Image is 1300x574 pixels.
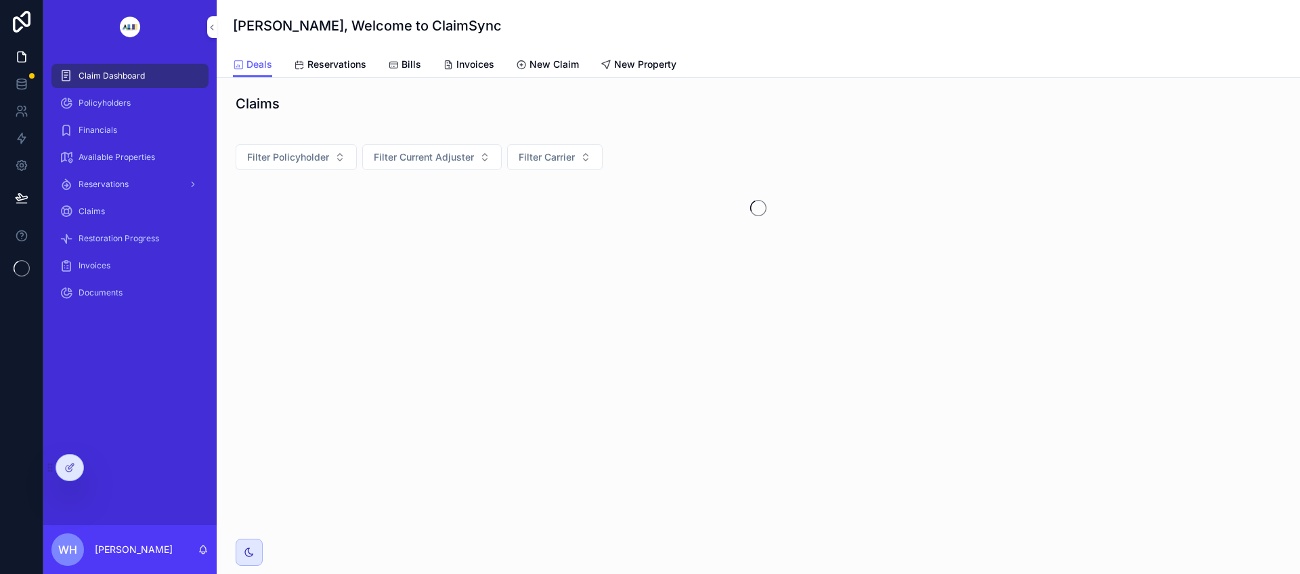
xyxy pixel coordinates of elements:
[246,58,272,71] span: Deals
[516,52,579,79] a: New Claim
[79,206,105,217] span: Claims
[51,199,209,224] a: Claims
[402,58,421,71] span: Bills
[109,16,151,38] img: App logo
[362,144,502,170] button: Select Button
[79,179,129,190] span: Reservations
[51,172,209,197] a: Reservations
[51,281,209,305] a: Documents
[507,144,603,170] button: Select Button
[294,52,366,79] a: Reservations
[51,64,209,88] a: Claim Dashboard
[51,145,209,169] a: Available Properties
[233,52,272,78] a: Deals
[79,152,155,163] span: Available Properties
[388,52,421,79] a: Bills
[79,125,117,136] span: Financials
[247,150,329,164] span: Filter Policyholder
[519,150,575,164] span: Filter Carrier
[79,233,159,244] span: Restoration Progress
[456,58,494,71] span: Invoices
[529,58,579,71] span: New Claim
[236,144,357,170] button: Select Button
[443,52,494,79] a: Invoices
[614,58,676,71] span: New Property
[51,226,209,251] a: Restoration Progress
[374,150,474,164] span: Filter Current Adjuster
[79,260,110,271] span: Invoices
[95,543,173,556] p: [PERSON_NAME]
[79,287,123,298] span: Documents
[79,98,131,108] span: Policyholders
[43,54,217,323] div: scrollable content
[51,91,209,115] a: Policyholders
[601,52,676,79] a: New Property
[51,118,209,142] a: Financials
[236,94,280,113] h1: Claims
[79,70,145,81] span: Claim Dashboard
[233,16,502,35] h1: [PERSON_NAME], Welcome to ClaimSync
[307,58,366,71] span: Reservations
[51,253,209,278] a: Invoices
[58,541,77,558] span: WH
